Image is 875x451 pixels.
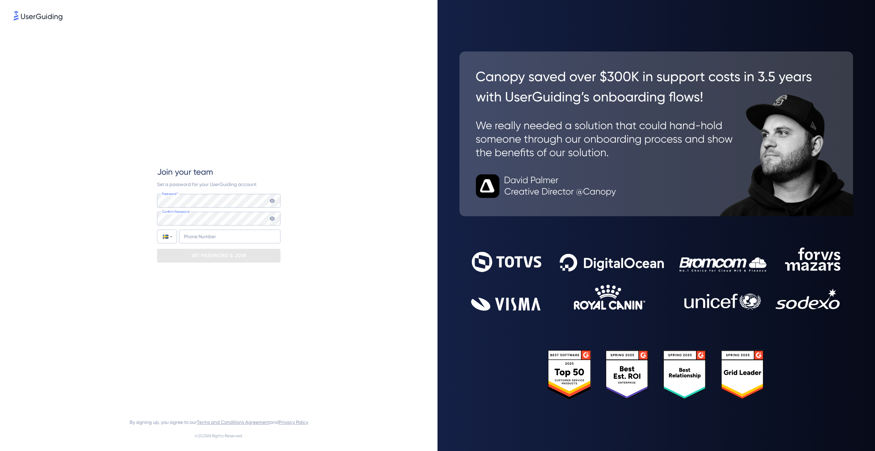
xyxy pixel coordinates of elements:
span: © 2025 All Rights Reserved. [194,432,243,440]
span: Join your team [157,166,213,177]
img: 8faab4ba6bc7696a72372aa768b0286c.svg [14,11,62,21]
img: 25303e33045975176eb484905ab012ff.svg [548,350,764,400]
span: Set a password for your UserGuiding account [157,182,256,187]
a: Terms and Conditions Agreement [197,419,270,425]
input: Phone Number [179,230,280,243]
div: Sweden: + 46 [157,230,177,243]
img: 9302ce2ac39453076f5bc0f2f2ca889b.svg [471,247,841,311]
img: 26c0aa7c25a843aed4baddd2b5e0fa68.svg [459,51,853,216]
a: Privacy Policy [279,419,308,425]
p: SET PASSWORD & JOIN [191,250,246,261]
span: By signing up, you agree to our and [130,418,308,426]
